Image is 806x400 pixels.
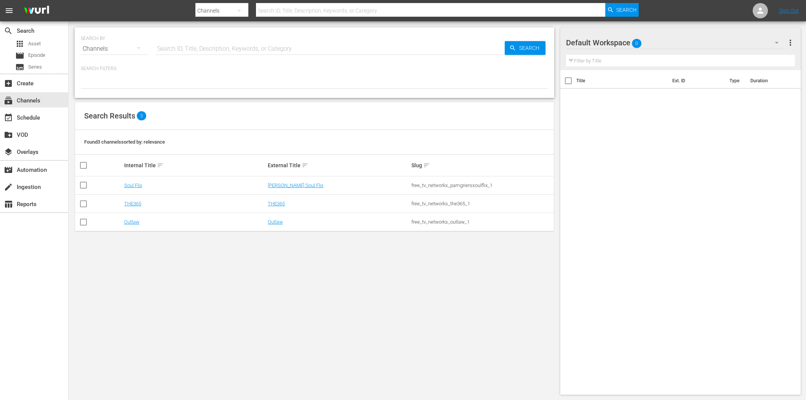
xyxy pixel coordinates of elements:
[124,161,265,170] div: Internal Title
[4,26,13,35] span: Search
[576,70,668,91] th: Title
[18,2,55,20] img: ans4CAIJ8jUAAAAAAAAAAAAAAAAAAAAAAAAgQb4GAAAAAAAAAAAAAAAAAAAAAAAAJMjXAAAAAAAAAAAAAAAAAAAAAAAAgAT5G...
[423,162,430,169] span: sort
[124,182,142,188] a: Soul Flix
[786,34,795,52] button: more_vert
[268,201,285,206] a: THE365
[84,111,135,120] span: Search Results
[616,3,636,17] span: Search
[566,32,786,53] div: Default Workspace
[268,182,323,188] a: [PERSON_NAME] Soul Flix
[124,219,139,225] a: Outlaw
[124,201,141,206] a: THE365
[15,51,24,60] span: Episode
[5,6,14,15] span: menu
[505,41,545,55] button: Search
[84,139,165,145] span: Found 3 channels sorted by: relevance
[28,63,42,71] span: Series
[411,201,553,206] div: free_tv_networks_the365_1
[516,41,545,55] span: Search
[4,165,13,174] span: Automation
[302,162,309,169] span: sort
[81,66,548,72] p: Search Filters:
[268,161,409,170] div: External Title
[15,62,24,72] span: Series
[4,147,13,157] span: Overlays
[668,70,725,91] th: Ext. ID
[725,70,746,91] th: Type
[4,182,13,192] span: Ingestion
[411,219,553,225] div: free_tv_networks_outlaw_1
[28,40,41,48] span: Asset
[4,130,13,139] span: VOD
[632,35,641,51] span: 0
[137,111,146,120] span: 3
[4,113,13,122] span: Schedule
[28,51,45,59] span: Episode
[268,219,283,225] a: Outlaw
[605,3,639,17] button: Search
[4,79,13,88] span: Create
[157,162,164,169] span: sort
[786,38,795,47] span: more_vert
[746,70,792,91] th: Duration
[779,8,799,14] a: Sign Out
[411,182,553,188] div: free_tv_networks_pamgrierssoulflix_1
[4,96,13,105] span: Channels
[81,38,148,59] div: Channels
[411,161,553,170] div: Slug
[15,39,24,48] span: Asset
[4,200,13,209] span: Reports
